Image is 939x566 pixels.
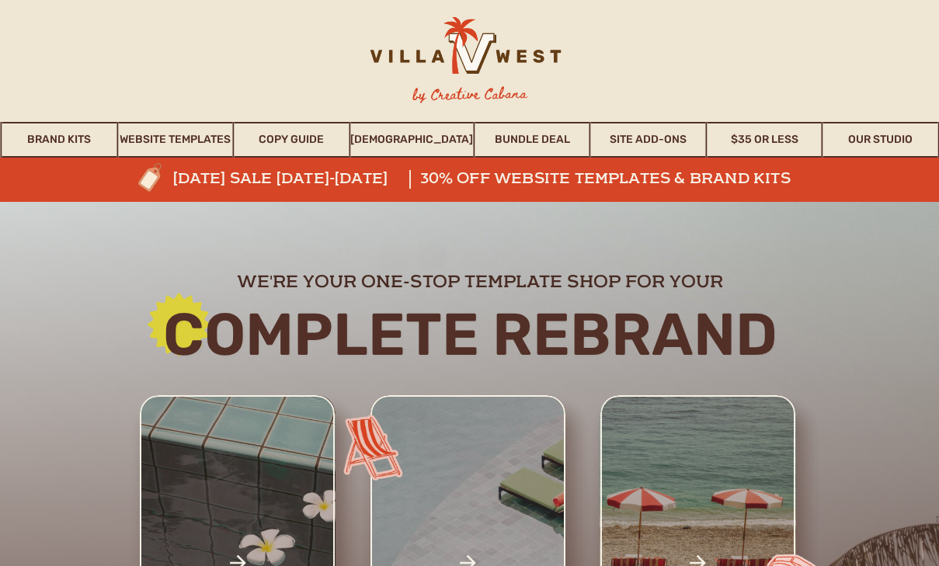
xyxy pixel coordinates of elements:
[235,122,350,158] a: Copy Guide
[591,122,706,158] a: Site Add-Ons
[2,122,117,158] a: Brand Kits
[127,270,834,290] h2: we're your one-stop template shop for your
[707,122,822,158] a: $35 or Less
[420,170,805,189] a: 30% off website templates & brand kits
[823,122,938,158] a: Our Studio
[118,122,233,158] a: Website Templates
[475,122,589,158] a: Bundle Deal
[350,122,473,158] a: [DEMOGRAPHIC_DATA]
[399,83,540,106] h3: by Creative Cabana
[50,303,890,366] h2: Complete rebrand
[173,170,439,189] a: [DATE] sale [DATE]-[DATE]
